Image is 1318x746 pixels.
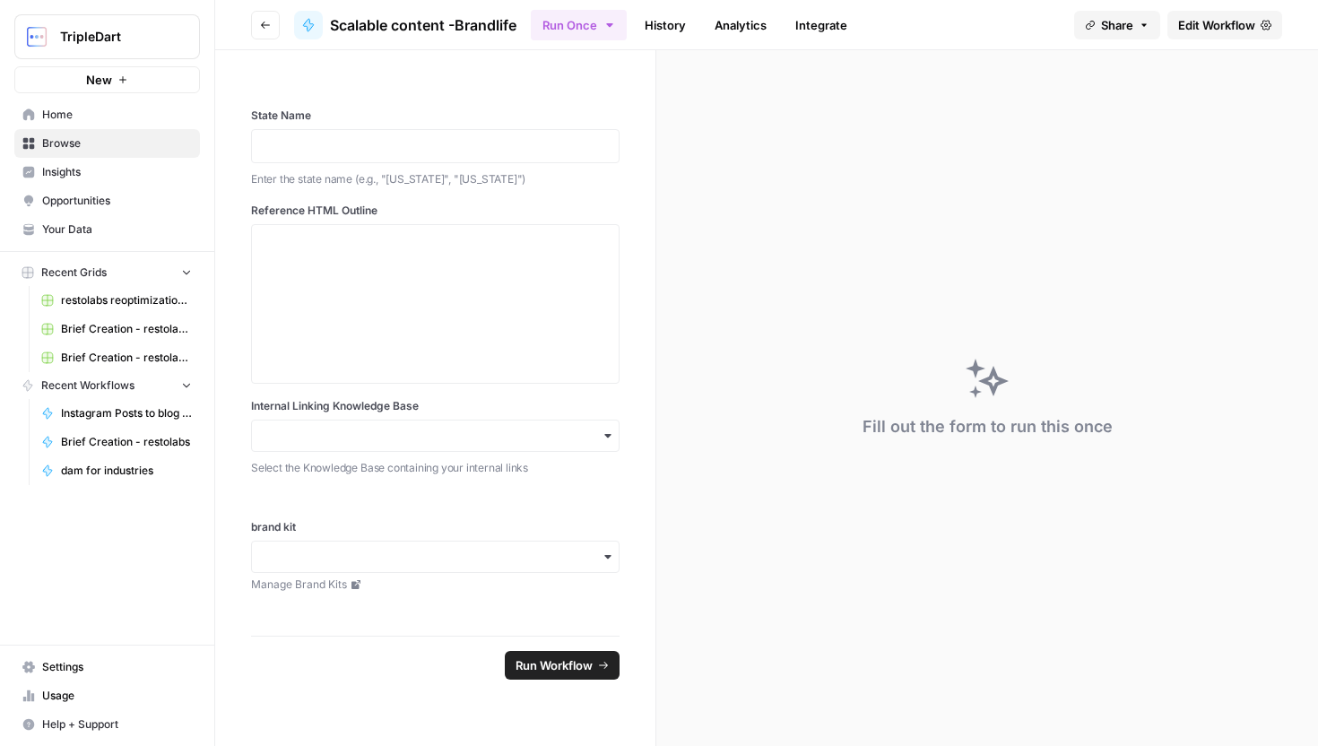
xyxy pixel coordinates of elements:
img: TripleDart Logo [21,21,53,53]
a: Home [14,100,200,129]
span: Share [1101,16,1133,34]
span: Instagram Posts to blog articles [61,405,192,421]
span: Your Data [42,221,192,238]
span: Brief Creation - restolabs [61,434,192,450]
button: Run Workflow [505,651,620,680]
a: Usage [14,681,200,710]
a: Manage Brand Kits [251,577,620,593]
a: dam for industries [33,456,200,485]
span: Brief Creation - restolabs Grid [61,321,192,337]
a: Opportunities [14,186,200,215]
a: Brief Creation - restolabs [33,428,200,456]
label: State Name [251,108,620,124]
span: Settings [42,659,192,675]
button: Help + Support [14,710,200,739]
span: Recent Workflows [41,377,134,394]
a: Your Data [14,215,200,244]
span: dam for industries [61,463,192,479]
span: restolabs reoptimizations aug [61,292,192,308]
button: Run Once [531,10,627,40]
button: Recent Grids [14,259,200,286]
span: Recent Grids [41,265,107,281]
a: Brief Creation - restolabs Grid [33,315,200,343]
a: Analytics [704,11,777,39]
span: TripleDart [60,28,169,46]
a: Edit Workflow [1167,11,1282,39]
span: Brief Creation - restolabs Grid [61,350,192,366]
a: Brief Creation - restolabs Grid [33,343,200,372]
a: History [634,11,697,39]
button: Workspace: TripleDart [14,14,200,59]
button: New [14,66,200,93]
span: Edit Workflow [1178,16,1255,34]
span: Usage [42,688,192,704]
button: Recent Workflows [14,372,200,399]
a: restolabs reoptimizations aug [33,286,200,315]
label: Internal Linking Knowledge Base [251,398,620,414]
span: Opportunities [42,193,192,209]
span: Browse [42,135,192,152]
a: Instagram Posts to blog articles [33,399,200,428]
span: Home [42,107,192,123]
div: Fill out the form to run this once [863,414,1113,439]
span: Help + Support [42,716,192,733]
a: Integrate [785,11,858,39]
label: Reference HTML Outline [251,203,620,219]
p: Enter the state name (e.g., "[US_STATE]", "[US_STATE]") [251,170,620,188]
span: New [86,71,112,89]
label: brand kit [251,519,620,535]
p: Select the Knowledge Base containing your internal links [251,459,620,477]
a: Insights [14,158,200,186]
span: Insights [42,164,192,180]
a: Scalable content -Brandlife [294,11,516,39]
a: Browse [14,129,200,158]
a: Settings [14,653,200,681]
span: Run Workflow [516,656,593,674]
button: Share [1074,11,1160,39]
span: Scalable content -Brandlife [330,14,516,36]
